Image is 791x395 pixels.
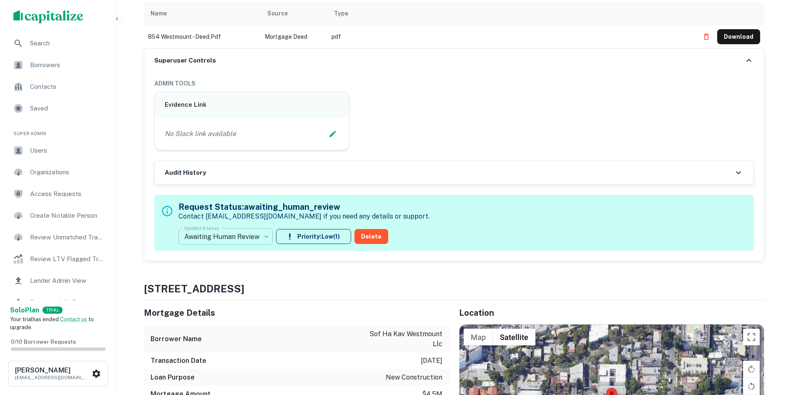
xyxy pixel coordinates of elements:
span: Borrowers [30,60,105,70]
td: Mortgage Deed [261,25,327,48]
span: Users [30,146,105,156]
span: Review Unmatched Transactions [30,232,105,242]
p: Contact [EMAIL_ADDRESS][DOMAIN_NAME] if you need any details or support. [178,211,429,221]
p: new construction [386,372,442,382]
li: Super Admin [7,120,110,141]
button: Rotate map counterclockwise [743,378,760,395]
span: 0 / 10 Borrower Requests [11,339,76,345]
a: Users [7,141,110,161]
button: Toggle fullscreen view [743,329,760,345]
span: Review LTV Flagged Transactions [30,254,105,264]
span: Create Notable Person [30,211,105,221]
a: Search [7,33,110,53]
h5: Request Status: awaiting_human_review [178,201,429,213]
button: Show street map [464,329,493,345]
th: Source [261,2,327,25]
p: [DATE] [421,356,442,366]
strong: Solo Plan [10,306,39,314]
h5: Mortgage Details [144,307,449,319]
span: Borrower Info Requests [30,297,105,307]
td: 854 westmount - deed.pdf [144,25,261,48]
button: [PERSON_NAME][EMAIL_ADDRESS][DOMAIN_NAME] [8,361,108,387]
h6: Superuser Controls [154,56,216,65]
span: Organizations [30,167,105,177]
th: Name [144,2,261,25]
span: Lender Admin View [30,276,105,286]
div: Name [151,8,167,18]
h6: Loan Purpose [151,372,195,382]
a: Borrowers [7,55,110,75]
a: Access Requests [7,184,110,204]
a: Organizations [7,162,110,182]
a: Review Unmatched Transactions [7,227,110,247]
p: sof ha kav westmount llc [367,329,442,349]
h6: Borrower Name [151,334,202,344]
h6: Audit History [165,168,206,178]
th: Type [327,2,695,25]
button: Delete [354,229,388,244]
h5: Location [459,307,764,319]
a: Borrower Info Requests [7,292,110,312]
div: scrollable content [144,2,764,48]
a: Contacts [7,77,110,97]
a: Lender Admin View [7,271,110,291]
span: Search [30,38,105,48]
a: Create Notable Person [7,206,110,226]
p: No Slack link available [165,129,236,139]
a: Review LTV Flagged Transactions [7,249,110,269]
div: Source [267,8,288,18]
button: Delete file [699,30,714,43]
div: Type [334,8,348,18]
a: Saved [7,98,110,118]
button: Show satellite imagery [493,329,535,345]
span: Contacts [30,82,105,92]
td: pdf [327,25,695,48]
a: Contact us [60,316,87,322]
label: Update Status [184,224,219,231]
h4: [STREET_ADDRESS] [144,281,764,296]
div: Awaiting Human Review [178,225,273,248]
p: [EMAIL_ADDRESS][DOMAIN_NAME] [15,374,90,381]
button: Rotate map clockwise [743,361,760,377]
button: Priority:Low(1) [276,229,351,244]
h6: ADMIN TOOLS [154,79,754,88]
h6: Transaction Date [151,356,206,366]
img: capitalize-logo.png [13,10,83,23]
h6: Evidence Link [165,100,339,110]
a: SoloPlan [10,305,39,315]
span: Access Requests [30,189,105,199]
div: TRIAL [43,307,63,314]
span: Saved [30,103,105,113]
button: Download [717,29,760,44]
button: Edit Slack Link [326,128,339,140]
h6: [PERSON_NAME] [15,367,90,374]
span: Your trial has ended. to upgrade. [10,316,94,331]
